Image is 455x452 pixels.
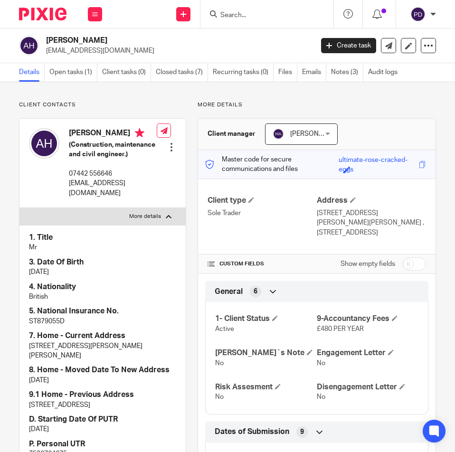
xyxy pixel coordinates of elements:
[102,63,151,82] a: Client tasks (0)
[49,63,97,82] a: Open tasks (1)
[208,129,256,139] h3: Client manager
[29,376,176,385] p: [DATE]
[331,63,363,82] a: Notes (3)
[317,196,426,206] h4: Address
[135,128,144,138] i: Primary
[29,365,176,375] h4: 8. Home - Moved Date To New Address
[46,46,307,56] p: [EMAIL_ADDRESS][DOMAIN_NAME]
[29,439,176,449] h4: P. Personal UTR
[19,101,186,109] p: Client contacts
[215,314,317,324] h4: 1- Client Status
[219,11,305,20] input: Search
[215,326,234,332] span: Active
[19,36,39,56] img: svg%3E
[69,128,157,140] h4: [PERSON_NAME]
[69,169,157,179] p: 07442 556646
[290,131,342,137] span: [PERSON_NAME]
[29,306,176,316] h4: 5. National Insurance No.
[29,390,176,400] h4: 9.1 Home - Previous Address
[29,331,176,341] h4: 7. Home - Current Address
[278,63,297,82] a: Files
[29,243,176,252] p: Mr
[339,155,417,166] div: ultimate-rose-cracked-eggs
[69,179,157,198] p: [EMAIL_ADDRESS][DOMAIN_NAME]
[29,424,176,434] p: [DATE]
[29,267,176,277] p: [DATE]
[317,394,325,400] span: No
[69,140,157,160] h5: (Construction, maintenance and civil engineer.)
[273,128,284,140] img: svg%3E
[29,257,176,267] h4: 3. Date Of Birth
[29,414,176,424] h4: D. Starting Date Of PUTR
[29,400,176,410] p: [STREET_ADDRESS]
[156,63,208,82] a: Closed tasks (7)
[317,314,418,324] h4: 9-Accountancy Fees
[215,427,289,437] span: Dates of Submission
[215,382,317,392] h4: Risk Assesment
[29,292,176,301] p: British
[29,341,176,361] p: [STREET_ADDRESS][PERSON_NAME][PERSON_NAME]
[208,208,317,218] p: Sole Trader
[208,260,317,268] h4: CUSTOM FIELDS
[29,128,59,159] img: svg%3E
[302,63,326,82] a: Emails
[300,427,304,437] span: 9
[215,348,317,358] h4: [PERSON_NAME]`s Note
[321,38,376,53] a: Create task
[368,63,402,82] a: Audit logs
[215,287,243,297] span: General
[129,213,161,220] p: More details
[29,233,176,243] h4: 1. Title
[213,63,274,82] a: Recurring tasks (0)
[19,8,66,20] img: Pixie
[410,7,426,22] img: svg%3E
[208,196,317,206] h4: Client type
[254,287,257,296] span: 6
[19,63,45,82] a: Details
[317,208,426,228] p: [STREET_ADDRESS][PERSON_NAME][PERSON_NAME] ,
[317,228,426,237] p: [STREET_ADDRESS]
[215,360,224,367] span: No
[198,101,436,109] p: More details
[29,282,176,292] h4: 4. Nationality
[317,360,325,367] span: No
[317,326,364,332] span: £480 PER YEAR
[205,155,339,174] p: Master code for secure communications and files
[317,382,418,392] h4: Disengagement Letter
[46,36,255,46] h2: [PERSON_NAME]
[215,394,224,400] span: No
[29,317,176,326] p: ST879055D
[317,348,418,358] h4: Engagement Letter
[341,259,395,269] label: Show empty fields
